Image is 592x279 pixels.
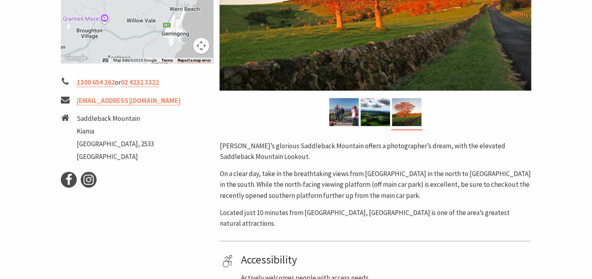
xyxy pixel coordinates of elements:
[392,98,421,126] img: Saddleback Lookout
[77,151,154,162] li: [GEOGRAPHIC_DATA]
[63,53,89,63] a: Click to see this area on Google Maps
[77,96,181,105] a: [EMAIL_ADDRESS][DOMAIN_NAME]
[219,207,531,229] p: Located just 10 minutes from [GEOGRAPHIC_DATA], [GEOGRAPHIC_DATA] is one of the area’s greatest n...
[77,139,154,149] li: [GEOGRAPHIC_DATA], 2533
[177,58,211,63] a: Report a map error
[161,58,173,63] a: Terms
[361,98,390,126] img: Saddleback
[219,169,531,201] p: On a clear day, take in the breathtaking views from [GEOGRAPHIC_DATA] in the north to [GEOGRAPHIC...
[219,141,531,162] p: [PERSON_NAME]’s glorious Saddleback Mountain offers a photographer’s dream, with the elevated Sad...
[103,58,108,63] button: Keyboard shortcuts
[241,253,528,267] h4: Accessibility
[121,78,159,87] a: 02 4232 3322
[61,77,214,88] li: or
[77,113,154,124] li: Saddleback Mountain
[77,78,115,87] a: 1300 654 262
[113,58,156,62] span: Map data ©2025 Google
[77,126,154,137] li: Kiama
[63,53,89,63] img: Google
[193,38,209,54] button: Map camera controls
[329,98,359,126] img: Saddleback Mountain Lookout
